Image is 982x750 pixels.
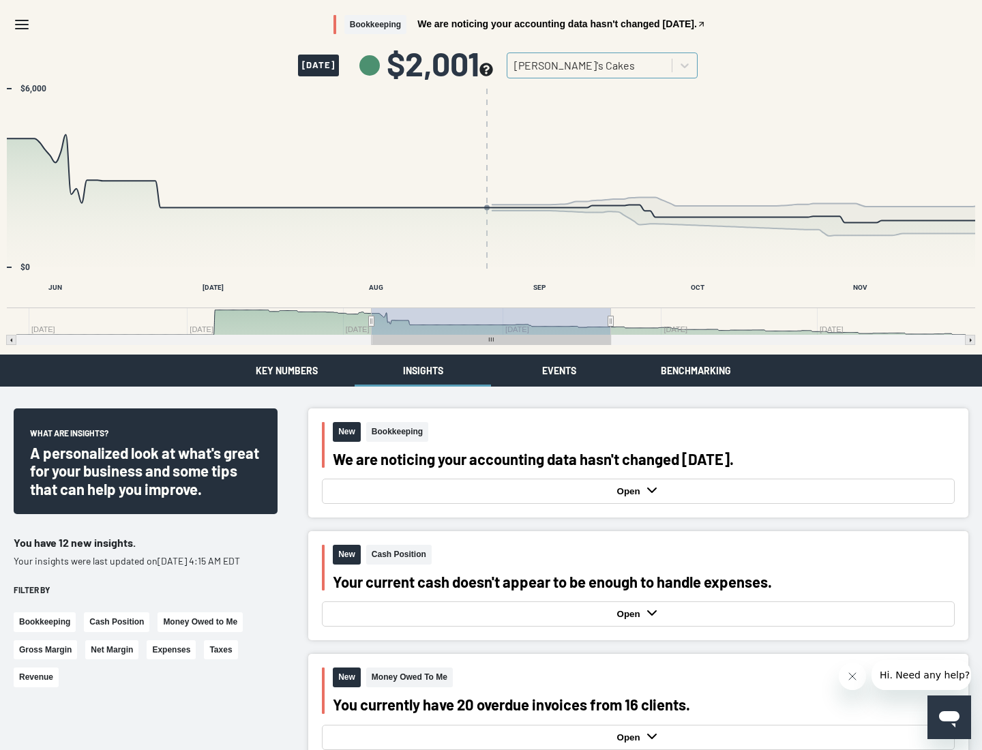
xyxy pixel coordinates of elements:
[218,355,355,387] button: Key Numbers
[158,612,243,632] button: Money Owed to Me
[333,695,955,713] div: You currently have 20 overdue invoices from 16 clients.
[14,16,30,33] svg: Menu
[617,732,644,742] strong: Open
[84,612,149,632] button: Cash Position
[491,355,627,387] button: Events
[20,84,46,93] text: $6,000
[147,640,196,660] button: Expenses
[298,55,339,76] span: [DATE]
[14,584,278,596] div: Filter by
[369,284,383,291] text: AUG
[333,667,361,687] span: New
[14,536,136,549] span: You have 12 new insights.
[20,262,30,272] text: $0
[691,284,704,291] text: OCT
[872,660,971,690] iframe: Message from company
[387,47,493,80] span: $2,001
[14,667,59,687] button: Revenue
[30,427,108,444] span: What are insights?
[927,695,971,739] iframe: Button to launch messaging window
[617,486,644,496] strong: Open
[366,422,428,442] span: Bookkeeping
[203,284,224,291] text: [DATE]
[417,19,697,29] span: We are noticing your accounting data hasn't changed [DATE].
[853,284,867,291] text: NOV
[333,545,361,565] span: New
[617,609,644,619] strong: Open
[333,573,955,590] div: Your current cash doesn't appear to be enough to handle expenses.
[839,663,866,690] iframe: Close message
[14,640,77,660] button: Gross Margin
[308,531,968,640] button: NewCash PositionYour current cash doesn't appear to be enough to handle expenses.Open
[333,15,706,35] button: BookkeepingWe are noticing your accounting data hasn't changed [DATE].
[344,15,406,35] span: Bookkeeping
[355,355,491,387] button: Insights
[14,554,278,568] p: Your insights were last updated on [DATE] 4:15 AM EDT
[30,444,261,498] div: A personalized look at what's great for your business and some tips that can help you improve.
[14,612,76,632] button: Bookkeeping
[85,640,138,660] button: Net Margin
[366,545,432,565] span: Cash Position
[366,667,453,687] span: Money Owed To Me
[204,640,237,660] button: Taxes
[479,63,493,78] button: see more about your cashflow projection
[48,284,62,291] text: JUN
[333,450,955,468] div: We are noticing your accounting data hasn't changed [DATE].
[308,408,968,517] button: NewBookkeepingWe are noticing your accounting data hasn't changed [DATE].Open
[333,422,361,442] span: New
[533,284,546,291] text: SEP
[627,355,764,387] button: Benchmarking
